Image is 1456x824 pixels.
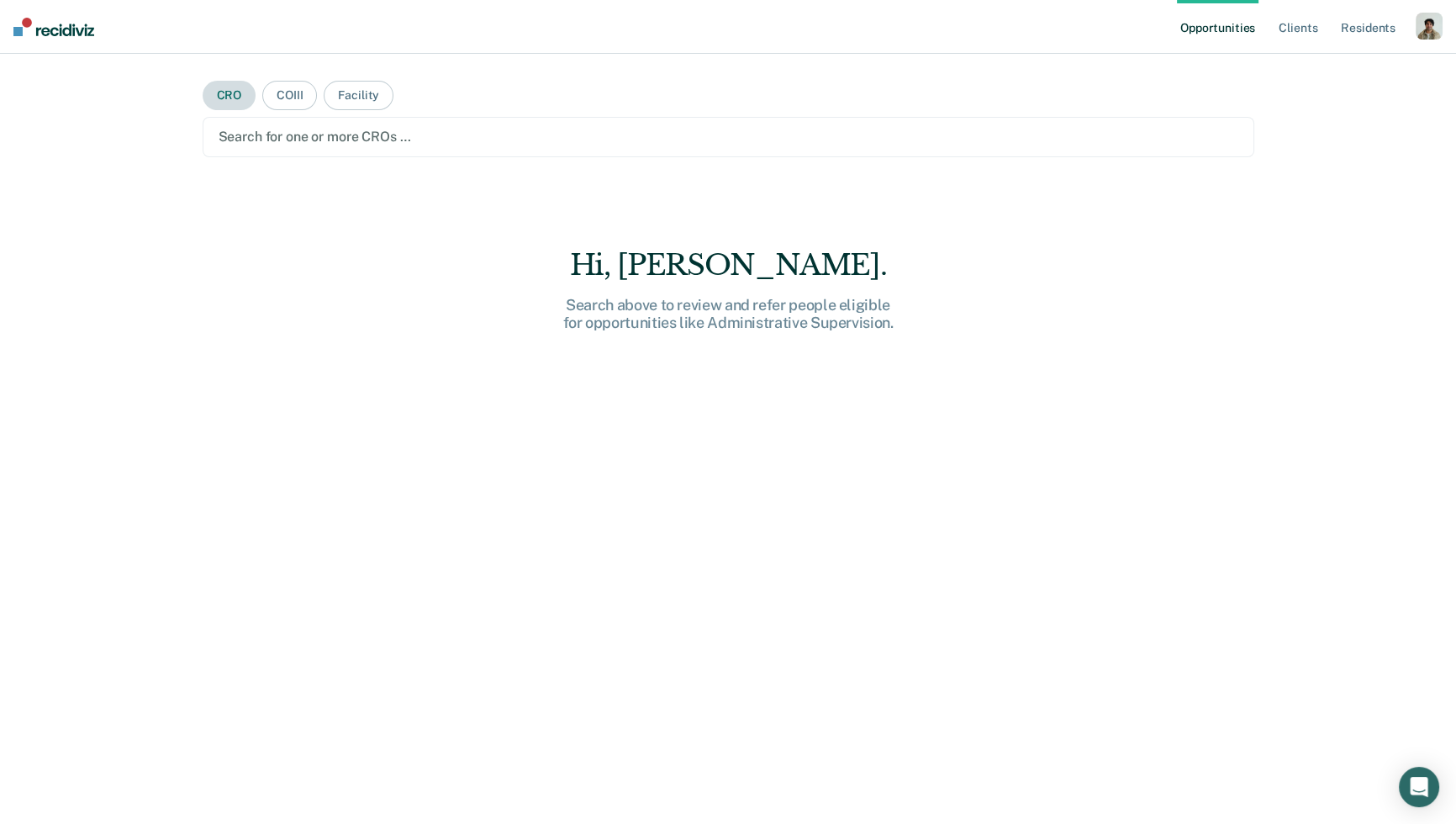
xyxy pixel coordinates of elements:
div: Open Intercom Messenger [1399,767,1439,807]
img: Recidiviz [13,18,94,36]
button: Facility [324,81,393,110]
button: CRO [203,81,256,110]
button: COIII [262,81,317,110]
div: Hi, [PERSON_NAME]. [459,248,997,283]
div: Search above to review and refer people eligible for opportunities like Administrative Supervision. [459,296,997,332]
